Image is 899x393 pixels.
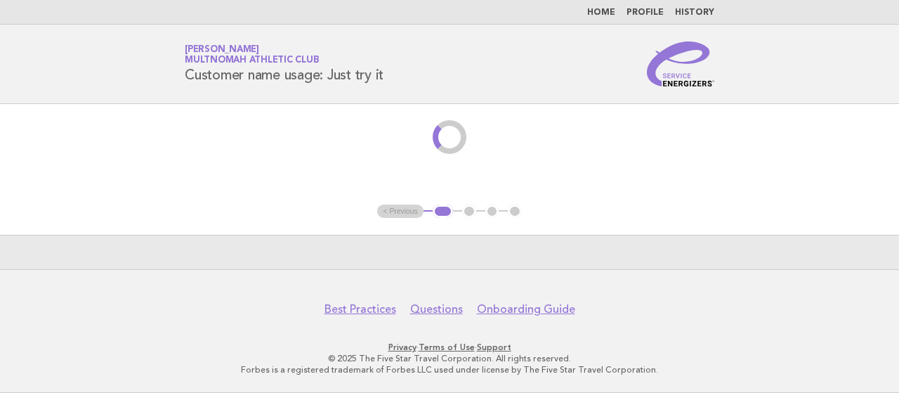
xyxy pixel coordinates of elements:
a: Profile [626,8,664,17]
p: © 2025 The Five Star Travel Corporation. All rights reserved. [20,353,879,364]
h1: Customer name usage: Just try it [185,46,383,82]
img: Service Energizers [647,41,714,86]
p: · · [20,342,879,353]
a: Support [477,342,511,352]
a: History [675,8,714,17]
a: Onboarding Guide [477,302,575,316]
a: Questions [410,302,463,316]
p: Forbes is a registered trademark of Forbes LLC used under license by The Five Star Travel Corpora... [20,364,879,375]
a: Privacy [388,342,416,352]
a: [PERSON_NAME]Multnomah Athletic Club [185,45,319,65]
span: Multnomah Athletic Club [185,56,319,65]
a: Home [587,8,615,17]
a: Best Practices [324,302,396,316]
a: Terms of Use [419,342,475,352]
